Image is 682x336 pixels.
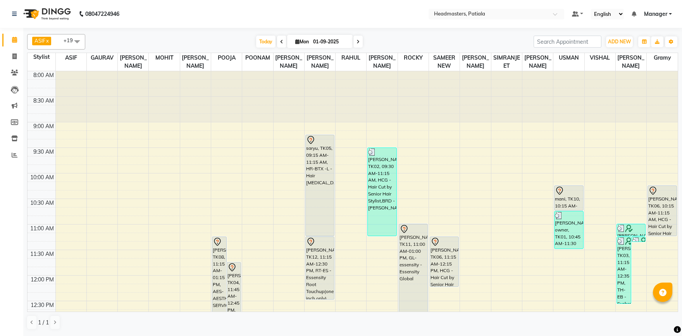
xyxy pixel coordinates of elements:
[29,173,55,182] div: 10:00 AM
[429,53,460,71] span: SAMEER NEW
[555,186,583,210] div: mani, TK10, 10:15 AM-10:45 AM, HCG-B - BABY BOY HAIR CUT
[367,53,397,71] span: [PERSON_NAME]
[534,36,601,48] input: Search Appointment
[491,53,522,71] span: SIMRANJEET
[555,211,583,249] div: [PERSON_NAME] owner, TK01, 10:45 AM-11:30 AM, BRD - [PERSON_NAME]
[585,53,615,63] span: VISHAL
[293,39,311,45] span: Mon
[45,38,49,44] a: x
[32,122,55,130] div: 9:00 AM
[398,53,429,63] span: ROCKY
[29,276,55,284] div: 12:00 PM
[29,225,55,233] div: 11:00 AM
[608,39,631,45] span: ADD NEW
[274,53,304,71] span: [PERSON_NAME]
[430,237,458,286] div: [PERSON_NAME], TK06, 11:15 AM-12:15 PM, HCG - Hair Cut by Senior Hair Stylist
[460,53,491,71] span: [PERSON_NAME]
[311,36,350,48] input: 2025-09-01
[606,36,633,47] button: ADD NEW
[647,53,678,63] span: Gramy
[306,237,334,299] div: [PERSON_NAME], TK12, 11:15 AM-12:30 PM, RT-ES - Essensity Root Touchup(one inch only)
[29,301,55,309] div: 12:30 PM
[553,53,584,63] span: USMAN
[64,37,79,43] span: +19
[648,186,677,236] div: [PERSON_NAME], TK06, 10:15 AM-11:15 AM, HCG - Hair Cut by Senior Hair Stylist
[149,53,179,63] span: MOHIT
[32,71,55,79] div: 8:00 AM
[399,224,427,325] div: [PERSON_NAME], TK11, 11:00 AM-01:00 PM, GL-essensity - Essensity Global
[227,262,241,312] div: [PERSON_NAME], TK04, 11:45 AM-12:45 PM, REP-FC-CE - Classic European Facial (For Combination Skin)
[56,53,86,63] span: ASIF
[87,53,117,63] span: GAURAV
[85,3,119,25] b: 08047224946
[34,38,45,44] span: ASIF
[20,3,73,25] img: logo
[632,237,646,242] div: [PERSON_NAME], TK03, 11:15 AM-11:20 AM, TH-UL - [GEOGRAPHIC_DATA]
[336,53,366,63] span: RAHUL
[617,224,645,236] div: [PERSON_NAME], TK03, 11:00 AM-11:15 AM, TH-EB - Eyebrows
[32,148,55,156] div: 9:30 AM
[616,53,646,71] span: [PERSON_NAME]
[649,305,674,328] iframe: chat widget
[256,36,276,48] span: Today
[32,97,55,105] div: 8:30 AM
[368,148,396,236] div: [PERSON_NAME], TK02, 09:30 AM-11:15 AM, HCG - Hair Cut by Senior Hair Stylist,BRD - [PERSON_NAME]
[180,53,211,71] span: [PERSON_NAME]
[118,53,148,71] span: [PERSON_NAME]
[28,53,55,61] div: Stylist
[29,199,55,207] div: 10:30 AM
[29,250,55,258] div: 11:30 AM
[522,53,553,71] span: [PERSON_NAME]
[242,53,273,63] span: POONAM
[306,135,334,236] div: saryu, TK05, 09:15 AM-11:15 AM, HR-BTX -L - Hair [MEDICAL_DATA]
[211,53,242,63] span: POOJA
[305,53,335,71] span: [PERSON_NAME]
[38,319,49,327] span: 1 / 1
[644,10,667,18] span: Manager
[617,237,631,303] div: [PERSON_NAME], TK03, 11:15 AM-12:35 PM, TH-EB - Eyebrows,TH-UL - Upper lips,TH-FH - Forehead,RT-I...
